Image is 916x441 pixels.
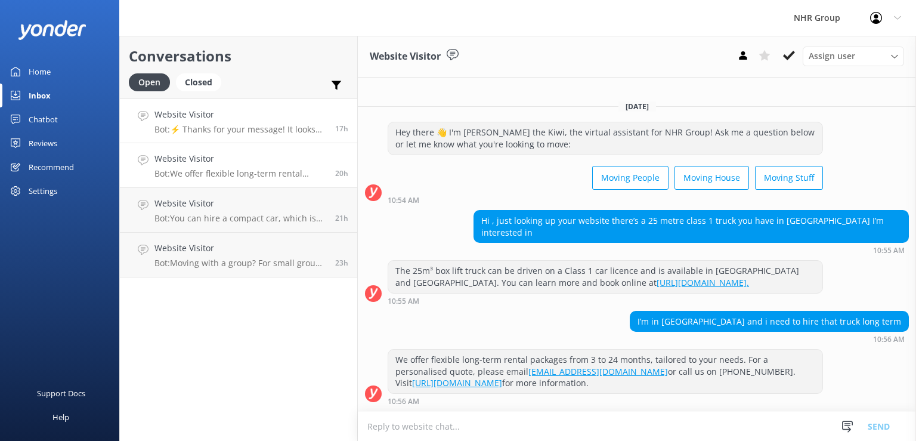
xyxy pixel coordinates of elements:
strong: 10:55 AM [873,247,905,254]
h4: Website Visitor [154,197,326,210]
h4: Website Visitor [154,152,326,165]
a: [EMAIL_ADDRESS][DOMAIN_NAME] [528,366,668,377]
div: Chatbot [29,107,58,131]
a: Website VisitorBot:⚡ Thanks for your message! It looks like this one might be best handled by our... [120,98,357,143]
span: Assign user [809,50,855,63]
div: Help [52,405,69,429]
div: Assign User [803,47,904,66]
span: Sep 06 2025 10:12am (UTC +12:00) Pacific/Auckland [335,213,348,223]
div: Hey there 👋 I'm [PERSON_NAME] the Kiwi, the virtual assistant for NHR Group! Ask me a question be... [388,122,822,154]
div: Hi , just looking up your website there’s a 25 metre class 1 truck you have in [GEOGRAPHIC_DATA] ... [474,211,908,242]
div: Open [129,73,170,91]
button: Moving House [674,166,749,190]
div: Recommend [29,155,74,179]
img: yonder-white-logo.png [18,20,86,40]
span: Sep 06 2025 10:56am (UTC +12:00) Pacific/Auckland [335,168,348,178]
div: Reviews [29,131,57,155]
div: Closed [176,73,221,91]
h2: Conversations [129,45,348,67]
div: Sep 06 2025 10:56am (UTC +12:00) Pacific/Auckland [388,397,823,405]
div: Settings [29,179,57,203]
div: Sep 06 2025 10:55am (UTC +12:00) Pacific/Auckland [388,297,823,305]
a: [URL][DOMAIN_NAME] [412,377,502,388]
p: Bot: You can hire a compact car, which is fuel-efficient and easy to drive, perfect for city driv... [154,213,326,224]
p: Bot: ⚡ Thanks for your message! It looks like this one might be best handled by our team directly... [154,124,326,135]
div: I’m in [GEOGRAPHIC_DATA] and i need to hire that truck long term [630,312,908,332]
h3: Website Visitor [370,49,441,64]
div: Sep 06 2025 10:55am (UTC +12:00) Pacific/Auckland [474,246,909,254]
a: Website VisitorBot:Moving with a group? For small groups of 1–5 people, you can enquire about our... [120,233,357,277]
div: We offer flexible long-term rental packages from 3 to 24 months, tailored to your needs. For a pe... [388,350,822,393]
a: [URL][DOMAIN_NAME]. [657,277,749,288]
a: Closed [176,75,227,88]
div: Home [29,60,51,84]
div: Sep 06 2025 10:54am (UTC +12:00) Pacific/Auckland [388,196,823,204]
div: Inbox [29,84,51,107]
span: Sep 06 2025 01:39pm (UTC +12:00) Pacific/Auckland [335,124,348,134]
a: Website VisitorBot:We offer flexible long-term rental packages from 3 to 24 months, tailored to y... [120,143,357,188]
strong: 10:55 AM [388,298,419,305]
button: Moving People [592,166,669,190]
a: Open [129,75,176,88]
div: Sep 06 2025 10:56am (UTC +12:00) Pacific/Auckland [630,335,909,343]
span: Sep 06 2025 07:48am (UTC +12:00) Pacific/Auckland [335,258,348,268]
strong: 10:54 AM [388,197,419,204]
h4: Website Visitor [154,242,326,255]
div: The 25m³ box lift truck can be driven on a Class 1 car licence and is available in [GEOGRAPHIC_DA... [388,261,822,292]
h4: Website Visitor [154,108,326,121]
span: [DATE] [618,101,656,112]
strong: 10:56 AM [388,398,419,405]
p: Bot: Moving with a group? For small groups of 1–5 people, you can enquire about our cars and SUVs... [154,258,326,269]
a: Website VisitorBot:You can hire a compact car, which is fuel-efficient and easy to drive, perfect... [120,188,357,233]
p: Bot: We offer flexible long-term rental packages from 3 to 24 months, tailored to your needs. For... [154,168,326,179]
button: Moving Stuff [755,166,823,190]
div: Support Docs [37,381,85,405]
strong: 10:56 AM [873,336,905,343]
